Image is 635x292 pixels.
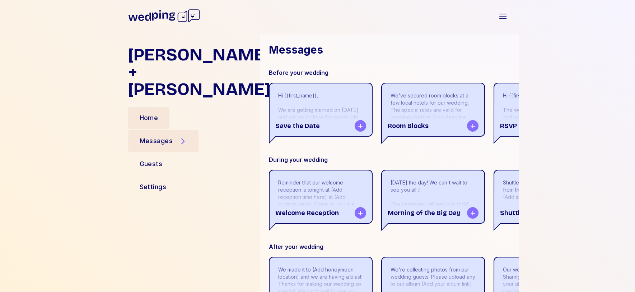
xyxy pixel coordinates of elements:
div: During your wedding [269,155,519,164]
div: Before your wedding [269,68,519,77]
div: We're collecting photos from our wedding guests! Please upload any to our album (Add your album l... [391,266,476,288]
div: Save the Date [270,116,372,136]
div: Morning of the Big Day [382,203,484,223]
div: Reminder that our welcome reception is tonight at (Add reception time here) at (Add location here... [278,179,363,229]
h1: [PERSON_NAME] + [PERSON_NAME] [128,46,255,98]
div: Settings [140,182,167,192]
div: Welcome Reception [270,203,372,223]
div: Shuttle Reminder [494,203,597,223]
div: RSVP Reminder [494,116,597,136]
div: Hi {{first_name}}, We are getting married on [DATE] and we would love for you to join us! Please ... [278,92,363,171]
div: Home [140,113,158,123]
div: Messages [140,136,173,146]
div: We've secured room blocks at a few local hotels for our wedding. The special rates are valid for ... [391,92,476,142]
h1: Messages [269,43,323,56]
div: [DATE] the day! We can't wait to see you all :) The ceremony will begin at (Add ceremony time her... [391,179,476,258]
div: Room Blocks [382,116,484,136]
div: Shuttles to our venue will leave from the (Add hotel name here) at (Add shuttle times here). Ride... [503,179,588,222]
div: After your wedding [269,242,519,251]
div: Hi {{first_name}}, The wedding is coming up soon and we would love to see you there! If you haven... [503,92,588,171]
div: Guests [140,159,163,169]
